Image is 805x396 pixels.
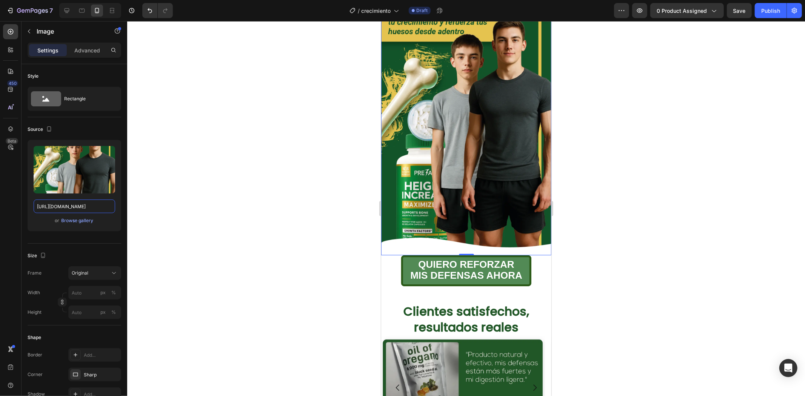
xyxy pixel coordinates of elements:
[61,217,94,224] button: Browse gallery
[68,305,121,319] input: px%
[733,8,746,14] span: Save
[28,124,54,135] div: Source
[72,270,88,276] span: Original
[28,251,48,261] div: Size
[68,286,121,299] input: px%
[7,80,18,86] div: 450
[142,3,173,18] div: Undo/Redo
[28,289,40,296] label: Width
[37,46,58,54] p: Settings
[28,73,38,80] div: Style
[49,6,53,15] p: 7
[100,289,106,296] div: px
[99,308,108,317] button: %
[761,7,780,15] div: Publish
[779,359,797,377] div: Open Intercom Messenger
[100,309,106,316] div: px
[650,3,724,18] button: 0 product assigned
[143,356,164,377] button: Carousel Next Arrow
[28,351,42,358] div: Border
[3,3,56,18] button: 7
[657,7,707,15] span: 0 product assigned
[68,266,121,280] button: Original
[111,289,116,296] div: %
[37,27,101,36] p: Image
[111,309,116,316] div: %
[74,46,100,54] p: Advanced
[28,270,42,276] label: Frame
[28,371,43,378] div: Corner
[28,334,41,341] div: Shape
[55,216,60,225] span: or
[6,138,18,144] div: Beta
[381,21,551,396] iframe: Design area
[99,288,108,297] button: %
[727,3,752,18] button: Save
[62,217,94,224] div: Browse gallery
[755,3,787,18] button: Publish
[109,308,118,317] button: px
[6,356,27,377] button: Carousel Back Arrow
[84,352,119,359] div: Add...
[361,7,391,15] span: crecimiento
[84,371,119,378] div: Sharp
[34,200,115,213] input: https://example.com/image.jpg
[109,288,118,297] button: px
[28,309,42,316] label: Height
[358,7,360,15] span: /
[416,7,428,14] span: Draft
[34,146,115,193] img: preview-image
[64,90,110,107] div: Rectangle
